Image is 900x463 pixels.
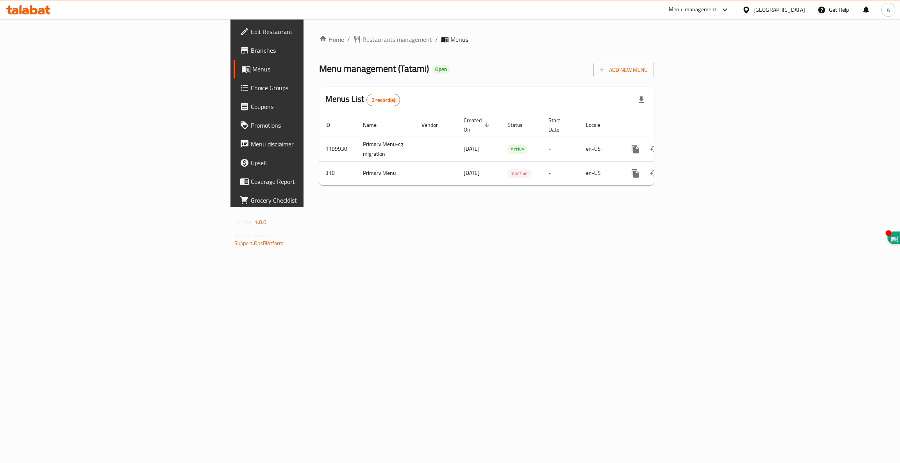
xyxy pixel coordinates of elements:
[319,113,707,185] table: enhanced table
[234,153,381,172] a: Upsell
[251,83,375,93] span: Choice Groups
[234,41,381,60] a: Branches
[234,230,270,240] span: Get support on:
[234,217,254,227] span: Version:
[580,137,620,161] td: en-US
[548,116,570,134] span: Start Date
[366,94,400,106] div: Total records count
[251,158,375,167] span: Upsell
[234,191,381,210] a: Grocery Checklist
[507,169,531,178] span: Inactive
[234,135,381,153] a: Menu disclaimer
[353,35,432,44] a: Restaurants management
[251,177,375,186] span: Coverage Report
[580,161,620,185] td: en-US
[251,139,375,149] span: Menu disclaimer
[464,168,480,178] span: [DATE]
[620,113,707,137] th: Actions
[252,64,375,74] span: Menus
[234,60,381,78] a: Menus
[325,93,400,106] h2: Menus List
[464,116,492,134] span: Created On
[645,140,664,158] button: Change Status
[626,140,645,158] button: more
[255,217,267,227] span: 1.0.0
[507,144,527,154] div: Active
[251,27,375,36] span: Edit Restaurant
[645,164,664,183] button: Change Status
[669,5,717,14] div: Menu-management
[363,120,387,130] span: Name
[507,120,533,130] span: Status
[432,66,450,73] span: Open
[319,35,654,44] nav: breadcrumb
[234,238,284,248] a: Support.OpsPlatform
[421,120,448,130] span: Vendor
[234,97,381,116] a: Coupons
[450,35,468,44] span: Menus
[357,137,415,161] td: Primary Menu-cg migration
[251,121,375,130] span: Promotions
[464,144,480,154] span: [DATE]
[251,196,375,205] span: Grocery Checklist
[600,65,648,75] span: Add New Menu
[432,65,450,74] div: Open
[593,63,654,77] button: Add New Menu
[325,120,340,130] span: ID
[234,22,381,41] a: Edit Restaurant
[251,102,375,111] span: Coupons
[507,145,527,154] span: Active
[542,137,580,161] td: -
[754,5,805,14] div: [GEOGRAPHIC_DATA]
[887,5,890,14] span: A
[626,164,645,183] button: more
[357,161,415,185] td: Primary Menu
[234,78,381,97] a: Choice Groups
[234,172,381,191] a: Coverage Report
[234,116,381,135] a: Promotions
[435,35,438,44] li: /
[632,91,651,109] div: Export file
[586,120,611,130] span: Locale
[367,96,400,104] span: 2 record(s)
[251,46,375,55] span: Branches
[362,35,432,44] span: Restaurants management
[542,161,580,185] td: -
